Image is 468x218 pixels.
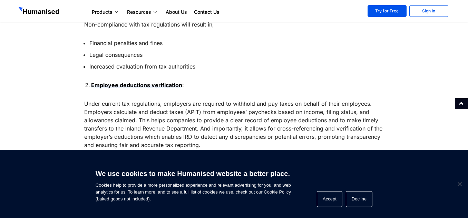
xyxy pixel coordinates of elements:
a: Contact Us [191,8,223,16]
li: : [91,81,384,89]
p: Under current tax regulations, employers are required to withhold and pay taxes on behalf of thei... [84,100,384,149]
li: Financial penalties and fines [89,39,384,47]
a: Sign In [409,5,448,17]
span: Decline [456,180,463,187]
li: Increased evaluation from tax authorities [89,62,384,71]
button: Decline [346,191,372,207]
a: Resources [124,8,162,16]
a: Products [88,8,124,16]
a: Try for Free [368,5,407,17]
strong: Employee deductions verification [91,82,182,89]
span: Cookies help to provide a more personalized experience and relevant advertising for you, and web ... [96,165,291,203]
a: About Us [162,8,191,16]
p: Non-compliance with tax regulations will result in, [84,20,384,29]
h6: We use cookies to make Humanised website a better place. [96,169,291,178]
button: Accept [317,191,342,207]
img: GetHumanised Logo [18,7,60,16]
li: Legal consequences [89,51,384,59]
